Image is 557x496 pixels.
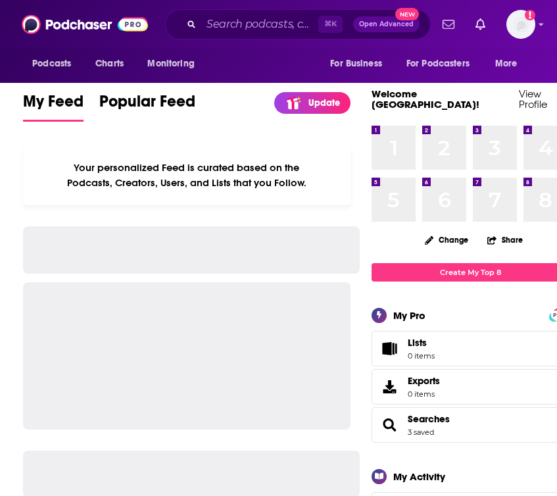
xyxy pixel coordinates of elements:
[23,91,84,122] a: My Feed
[395,8,419,20] span: New
[99,91,195,119] span: Popular Feed
[408,375,440,387] span: Exports
[506,10,535,39] img: User Profile
[372,87,479,111] a: Welcome [GEOGRAPHIC_DATA]!
[330,55,382,73] span: For Business
[201,14,318,35] input: Search podcasts, credits, & more...
[95,55,124,73] span: Charts
[408,389,440,399] span: 0 items
[32,55,71,73] span: Podcasts
[408,428,434,437] a: 3 saved
[353,16,420,32] button: Open AdvancedNew
[99,91,195,122] a: Popular Feed
[321,51,399,76] button: open menu
[437,13,460,36] a: Show notifications dropdown
[318,16,343,33] span: ⌘ K
[23,51,88,76] button: open menu
[417,232,476,248] button: Change
[495,55,518,73] span: More
[138,51,211,76] button: open menu
[486,51,534,76] button: open menu
[308,97,340,109] p: Update
[519,87,547,111] a: View Profile
[165,9,431,39] div: Search podcasts, credits, & more...
[487,227,523,253] button: Share
[406,55,470,73] span: For Podcasters
[408,337,435,349] span: Lists
[23,145,351,205] div: Your personalized Feed is curated based on the Podcasts, Creators, Users, and Lists that you Follow.
[393,470,445,483] div: My Activity
[359,21,414,28] span: Open Advanced
[274,92,351,114] a: Update
[393,309,425,322] div: My Pro
[408,351,435,360] span: 0 items
[408,413,450,425] a: Searches
[506,10,535,39] button: Show profile menu
[22,12,148,37] img: Podchaser - Follow, Share and Rate Podcasts
[408,337,427,349] span: Lists
[470,13,491,36] a: Show notifications dropdown
[23,91,84,119] span: My Feed
[376,416,402,434] a: Searches
[147,55,194,73] span: Monitoring
[525,10,535,20] svg: Add a profile image
[506,10,535,39] span: Logged in as dkcsports
[376,339,402,358] span: Lists
[398,51,489,76] button: open menu
[376,378,402,396] span: Exports
[87,51,132,76] a: Charts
